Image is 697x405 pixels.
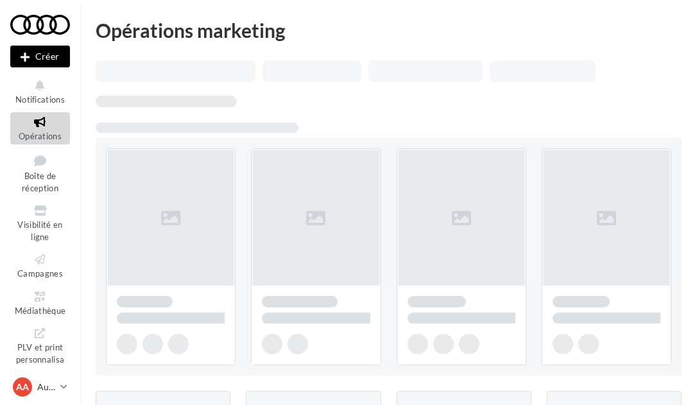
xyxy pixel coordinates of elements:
[10,46,70,67] button: Créer
[15,94,65,105] span: Notifications
[15,306,66,316] span: Médiathèque
[96,21,682,40] div: Opérations marketing
[10,287,70,318] a: Médiathèque
[19,131,62,141] span: Opérations
[10,201,70,245] a: Visibilité en ligne
[17,268,63,279] span: Campagnes
[10,323,70,379] a: PLV et print personnalisable
[22,171,58,193] span: Boîte de réception
[16,340,65,376] span: PLV et print personnalisable
[10,375,70,399] a: AA Audi [GEOGRAPHIC_DATA]
[10,112,70,144] a: Opérations
[10,150,70,196] a: Boîte de réception
[37,381,55,393] p: Audi [GEOGRAPHIC_DATA]
[17,220,62,242] span: Visibilité en ligne
[10,250,70,281] a: Campagnes
[10,76,70,107] button: Notifications
[16,381,29,393] span: AA
[10,46,70,67] div: Nouvelle campagne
